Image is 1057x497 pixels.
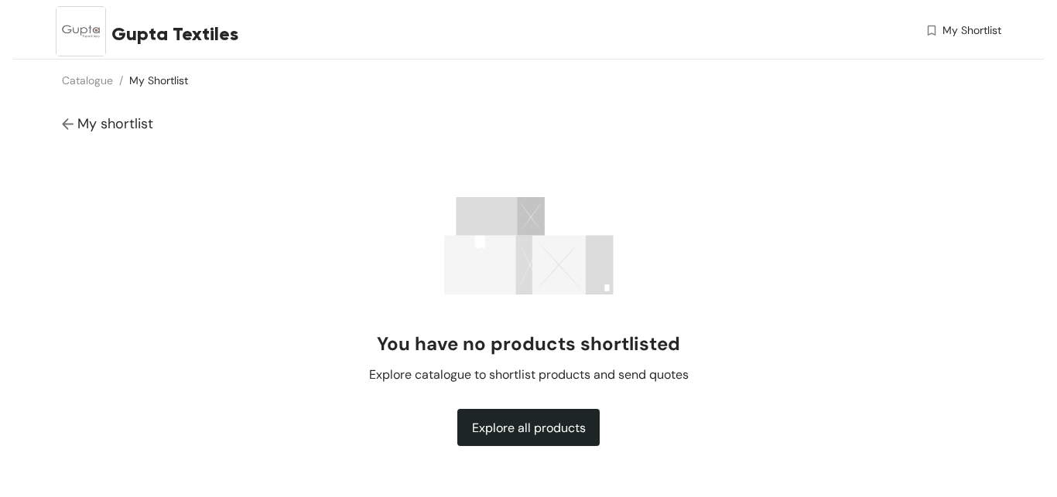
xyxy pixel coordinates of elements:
[472,418,586,437] span: Explore all products
[62,73,113,87] a: Catalogue
[77,114,153,133] span: My shortlist
[457,409,600,446] button: Explore all products
[119,73,123,87] span: /
[925,22,939,39] img: wishlist
[444,197,614,294] img: success
[129,73,188,87] a: My Shortlist
[942,22,1001,39] span: My Shortlist
[56,6,106,56] img: Buyer Portal
[111,20,238,48] span: Gupta Textiles
[377,332,680,356] h2: You have no products shortlisted
[62,117,77,133] img: Go back
[369,366,689,384] span: Explore catalogue to shortlist products and send quotes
